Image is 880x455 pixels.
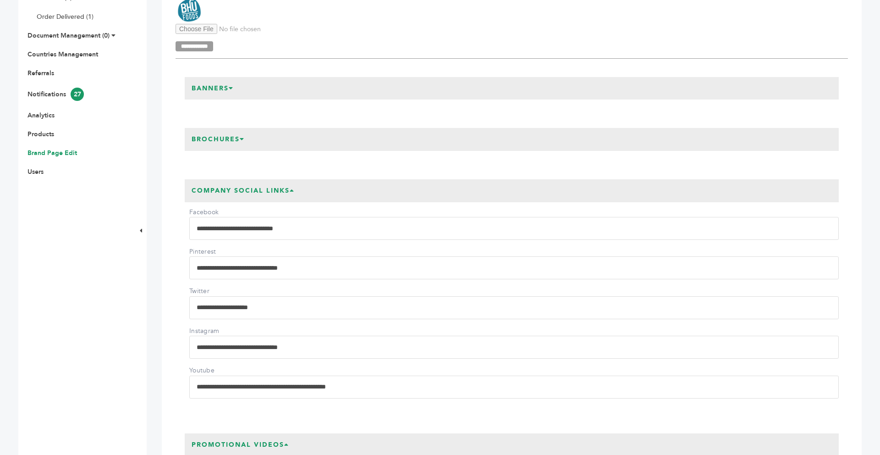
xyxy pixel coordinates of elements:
[185,77,241,100] h3: Banners
[27,69,54,78] a: Referrals
[189,208,253,217] label: Facebook
[37,12,93,21] a: Order Delivered (1)
[189,327,253,336] label: Instagram
[189,247,253,256] label: Pinterest
[185,128,252,151] h3: Brochures
[189,287,253,296] label: Twitter
[27,130,54,139] a: Products
[71,88,84,101] span: 27
[27,149,77,157] a: Brand Page Edit
[27,90,84,99] a: Notifications27
[27,111,55,120] a: Analytics
[27,31,110,40] a: Document Management (0)
[189,366,253,375] label: Youtube
[185,179,302,202] h3: Company Social Links
[27,167,44,176] a: Users
[27,50,98,59] a: Countries Management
